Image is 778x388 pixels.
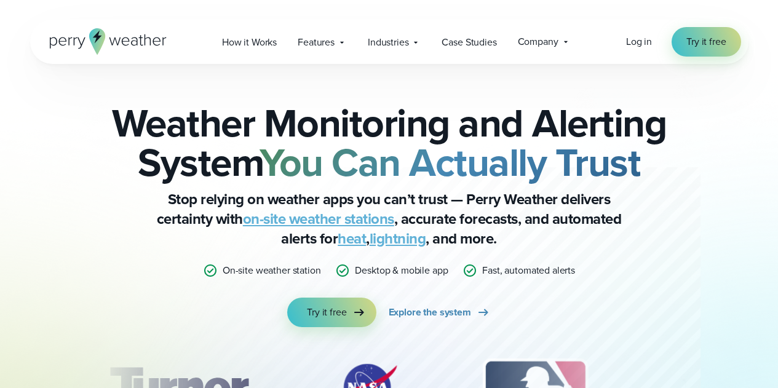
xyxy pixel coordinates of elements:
a: How it Works [212,30,287,55]
a: Log in [626,34,652,49]
span: How it Works [222,35,277,50]
a: Explore the system [389,298,491,327]
span: Try it free [307,305,346,320]
a: on-site weather stations [243,208,394,230]
a: Try it free [672,27,740,57]
a: heat [338,228,366,250]
span: Case Studies [442,35,496,50]
a: Case Studies [431,30,507,55]
p: Fast, automated alerts [482,263,575,278]
p: Stop relying on weather apps you can’t trust — Perry Weather delivers certainty with , accurate f... [143,189,635,248]
a: lightning [370,228,426,250]
strong: You Can Actually Trust [260,133,640,191]
span: Company [518,34,558,49]
span: Features [298,35,335,50]
a: Try it free [287,298,376,327]
p: On-site weather station [223,263,320,278]
p: Desktop & mobile app [355,263,448,278]
span: Industries [368,35,408,50]
span: Explore the system [389,305,471,320]
h2: Weather Monitoring and Alerting System [92,103,687,182]
span: Try it free [686,34,726,49]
